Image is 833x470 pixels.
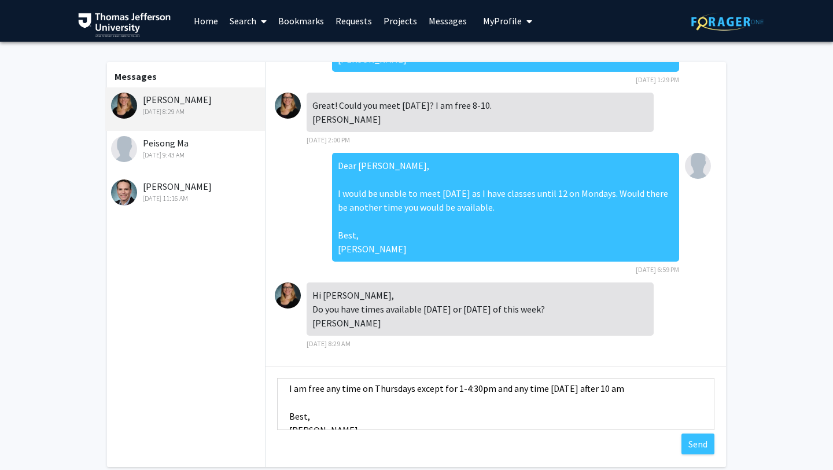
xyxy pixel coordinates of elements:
[111,93,262,117] div: [PERSON_NAME]
[111,193,262,204] div: [DATE] 11:16 AM
[277,378,714,430] textarea: Message
[307,339,351,348] span: [DATE] 8:29 AM
[111,150,262,160] div: [DATE] 9:43 AM
[378,1,423,41] a: Projects
[691,13,764,31] img: ForagerOne Logo
[636,75,679,84] span: [DATE] 1:29 PM
[111,107,262,117] div: [DATE] 8:29 AM
[111,179,262,204] div: [PERSON_NAME]
[111,93,137,119] img: Amy Cunningham
[272,1,330,41] a: Bookmarks
[483,15,522,27] span: My Profile
[111,136,262,160] div: Peisong Ma
[111,136,137,162] img: Peisong Ma
[423,1,473,41] a: Messages
[188,1,224,41] a: Home
[307,282,654,336] div: Hi [PERSON_NAME], Do you have times available [DATE] or [DATE] of this week? [PERSON_NAME]
[224,1,272,41] a: Search
[307,135,350,144] span: [DATE] 2:00 PM
[9,418,49,461] iframe: Chat
[115,71,157,82] b: Messages
[636,265,679,274] span: [DATE] 6:59 PM
[307,93,654,132] div: Great! Could you meet [DATE]? I am free 8-10. [PERSON_NAME]
[78,13,171,37] img: Thomas Jefferson University Logo
[111,179,137,205] img: Charles Scott
[330,1,378,41] a: Requests
[685,153,711,179] img: Samuel Vizzeswarapu
[681,434,714,454] button: Send
[275,282,301,309] img: Amy Cunningham
[332,153,679,262] div: Dear [PERSON_NAME], I would be unable to meet [DATE] as I have classes until 12 on Mondays. Would...
[275,93,301,119] img: Amy Cunningham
